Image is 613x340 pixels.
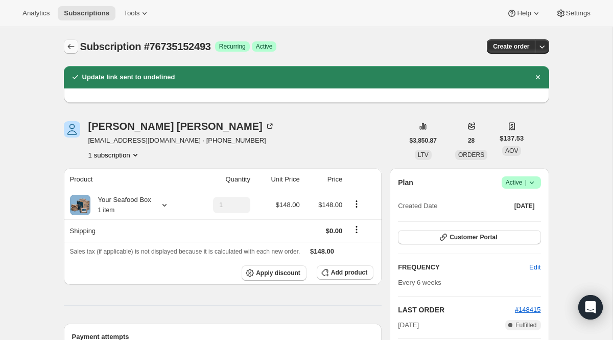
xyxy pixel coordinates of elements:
[515,306,541,313] a: #148415
[70,195,90,215] img: product img
[500,133,524,144] span: $137.53
[64,121,80,138] span: Nancy Cox
[508,199,541,213] button: [DATE]
[517,9,531,17] span: Help
[70,248,300,255] span: Sales tax (if applicable) is not displayed because it is calculated with each new order.
[531,70,545,84] button: Dismiss notification
[242,265,306,281] button: Apply discount
[331,268,367,277] span: Add product
[398,279,441,286] span: Every 6 weeks
[22,9,50,17] span: Analytics
[58,6,115,20] button: Subscriptions
[88,121,275,131] div: [PERSON_NAME] [PERSON_NAME]
[219,42,246,51] span: Recurring
[64,219,192,242] th: Shipping
[501,6,547,20] button: Help
[505,147,518,154] span: AOV
[514,202,535,210] span: [DATE]
[117,6,156,20] button: Tools
[303,168,346,191] th: Price
[468,137,475,145] span: 28
[398,177,413,188] h2: Plan
[515,321,536,329] span: Fulfilled
[398,320,419,330] span: [DATE]
[348,224,365,235] button: Shipping actions
[276,201,300,209] span: $148.00
[256,42,273,51] span: Active
[525,178,526,187] span: |
[90,195,151,215] div: Your Seafood Box
[348,198,365,210] button: Product actions
[82,72,175,82] h2: Update link sent to undefined
[16,6,56,20] button: Analytics
[529,262,540,273] span: Edit
[310,247,334,255] span: $148.00
[566,9,591,17] span: Settings
[462,133,481,148] button: 28
[192,168,253,191] th: Quantity
[410,137,437,145] span: $3,850.87
[256,269,300,277] span: Apply discount
[326,227,343,235] span: $0.00
[506,177,537,188] span: Active
[450,233,497,241] span: Customer Portal
[404,133,443,148] button: $3,850.87
[550,6,597,20] button: Settings
[398,262,529,273] h2: FREQUENCY
[64,9,109,17] span: Subscriptions
[578,295,603,320] div: Open Intercom Messenger
[318,201,342,209] span: $148.00
[523,259,547,276] button: Edit
[458,151,484,158] span: ORDERS
[64,168,192,191] th: Product
[88,150,140,160] button: Product actions
[80,41,211,52] span: Subscription #76735152493
[487,39,535,54] button: Create order
[88,135,275,146] span: [EMAIL_ADDRESS][DOMAIN_NAME] · [PHONE_NUMBER]
[398,201,437,211] span: Created Date
[317,265,373,280] button: Add product
[398,230,540,244] button: Customer Portal
[253,168,303,191] th: Unit Price
[398,305,515,315] h2: LAST ORDER
[64,39,78,54] button: Subscriptions
[98,207,115,214] small: 1 item
[515,305,541,315] button: #148415
[418,151,429,158] span: LTV
[493,42,529,51] span: Create order
[124,9,139,17] span: Tools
